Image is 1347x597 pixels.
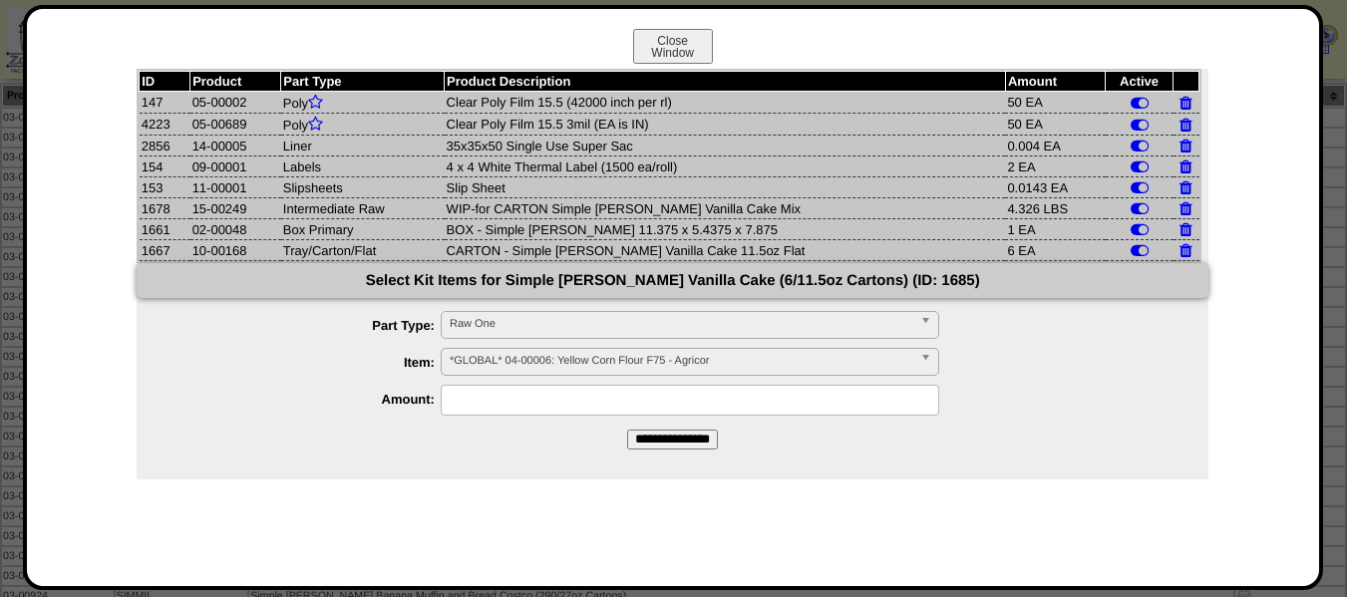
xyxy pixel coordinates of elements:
[631,45,715,60] a: CloseWindow
[633,29,713,64] button: CloseWindow
[445,92,1006,114] td: Clear Poly Film 15.5 (42000 inch per rl)
[140,92,190,114] td: 147
[281,240,445,261] td: Tray/Carton/Flat
[445,156,1006,177] td: 4 x 4 White Thermal Label (1500 ea/roll)
[190,72,281,92] th: Product
[281,177,445,198] td: Slipsheets
[190,136,281,156] td: 14-00005
[450,349,912,373] span: *GLOBAL* 04-00006: Yellow Corn Flour F75 - Agricor
[190,219,281,240] td: 02-00048
[140,198,190,219] td: 1678
[190,156,281,177] td: 09-00001
[1005,156,1105,177] td: 2 EA
[176,318,441,333] label: Part Type:
[445,177,1006,198] td: Slip Sheet
[281,198,445,219] td: Intermediate Raw
[281,156,445,177] td: Labels
[1005,92,1105,114] td: 50 EA
[1005,136,1105,156] td: 0.004 EA
[140,219,190,240] td: 1661
[140,136,190,156] td: 2856
[140,156,190,177] td: 154
[281,136,445,156] td: Liner
[190,92,281,114] td: 05-00002
[1005,114,1105,136] td: 50 EA
[281,92,445,114] td: Poly
[445,72,1006,92] th: Product Description
[281,114,445,136] td: Poly
[445,136,1006,156] td: 35x35x50 Single Use Super Sac
[190,198,281,219] td: 15-00249
[140,240,190,261] td: 1667
[190,177,281,198] td: 11-00001
[445,198,1006,219] td: WIP-for CARTON Simple [PERSON_NAME] Vanilla Cake Mix
[1005,198,1105,219] td: 4.326 LBS
[1005,240,1105,261] td: 6 EA
[1106,72,1174,92] th: Active
[1005,177,1105,198] td: 0.0143 EA
[176,392,441,407] label: Amount:
[140,72,190,92] th: ID
[1005,72,1105,92] th: Amount
[1005,219,1105,240] td: 1 EA
[445,219,1006,240] td: BOX - Simple [PERSON_NAME] 11.375 x 5.4375 x 7.875
[450,312,912,336] span: Raw One
[137,263,1208,298] div: Select Kit Items for Simple [PERSON_NAME] Vanilla Cake (6/11.5oz Cartons) (ID: 1685)
[445,240,1006,261] td: CARTON - Simple [PERSON_NAME] Vanilla Cake 11.5oz Flat
[281,72,445,92] th: Part Type
[140,177,190,198] td: 153
[445,114,1006,136] td: Clear Poly Film 15.5 3mil (EA is IN)
[190,240,281,261] td: 10-00168
[190,114,281,136] td: 05-00689
[140,114,190,136] td: 4223
[176,355,441,370] label: Item:
[281,219,445,240] td: Box Primary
